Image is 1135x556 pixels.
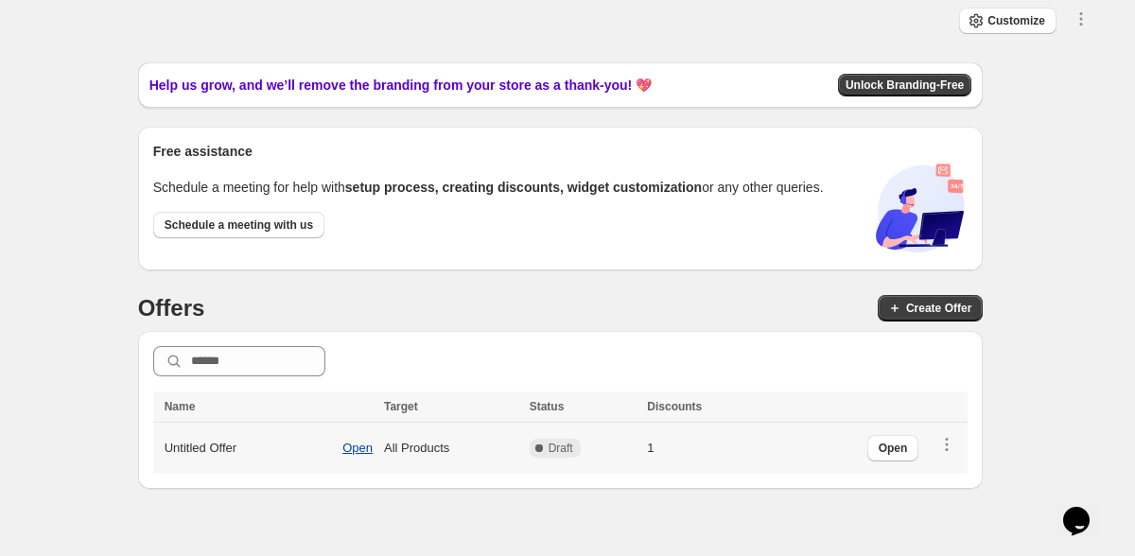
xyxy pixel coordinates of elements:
span: Schedule a meeting with us [165,217,313,233]
th: Target [378,391,524,423]
th: Discounts [641,391,766,423]
button: Create Offer [878,295,983,321]
th: Name [153,391,378,423]
span: Open [879,441,908,456]
span: Untitled Offer [165,439,236,458]
h4: Offers [138,293,205,323]
button: Open [331,432,384,464]
span: Customize [987,13,1045,28]
a: Schedule a meeting with us [153,212,324,238]
span: All Products [384,441,449,455]
p: Schedule a meeting for help with or any other queries. [153,178,824,197]
button: Customize [959,8,1056,34]
span: Open [342,441,373,456]
span: Draft [549,441,573,456]
span: setup process, creating discounts, widget customization [345,180,702,195]
span: Help us grow, and we’ll remove the branding from your store as a thank-you! 💖 [149,76,652,95]
span: Unlock Branding-Free [846,78,964,93]
button: Open [867,435,919,461]
td: 1 [641,423,766,475]
span: Free assistance [153,142,253,161]
iframe: chat widget [1056,480,1116,537]
th: Status [524,391,642,423]
button: Unlock Branding-Free [838,74,971,96]
img: book-call-DYLe8nE5.svg [873,161,968,255]
span: Create Offer [906,301,971,316]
